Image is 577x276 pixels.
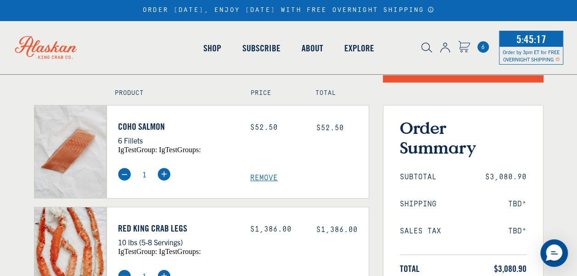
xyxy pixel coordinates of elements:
span: $52.50 [316,124,344,132]
img: Coho Salmon - 6 Fillets [34,105,106,198]
a: Coho Salmon [118,121,236,132]
h4: Total [315,89,360,97]
div: $1,386.00 [250,225,303,234]
p: 10 lbs (5-8 Servings) [118,236,236,248]
h4: Product [115,89,231,97]
a: Cart [458,41,470,54]
a: About [291,22,334,74]
img: plus [157,168,170,181]
span: 6 [477,41,489,53]
span: Subtotal [400,173,437,182]
img: account [440,43,450,53]
a: Remove [250,174,369,182]
img: search [421,43,432,53]
a: Explore [334,22,385,74]
span: $3,080.90 [494,263,527,274]
span: Shipping Notice Icon [555,56,560,62]
a: Subscribe [232,22,291,74]
a: Shop [193,22,232,74]
div: $52.50 [250,123,303,132]
span: igTestGroups: [159,248,201,255]
span: 5:45:17 [514,30,549,48]
img: minus [118,168,131,181]
h3: Order Summary [400,118,527,157]
span: Total [400,263,420,274]
span: $3,080.90 [485,173,527,182]
a: Announcement Bar Modal [427,6,434,13]
a: Cart [477,41,489,53]
span: Shipping [400,200,437,209]
span: igTestGroup: [118,248,157,255]
span: $1,386.00 [316,226,358,234]
span: igTestGroups: [159,146,201,154]
div: ORDER [DATE], ENJOY [DATE] WITH FREE OVERNIGHT SHIPPING [143,6,434,14]
a: Red King Crab Legs [118,223,236,234]
img: Alaskan King Crab Co. logo [5,26,87,69]
p: 6 Fillets [118,134,236,146]
span: igTestGroup: [118,146,157,154]
span: Sales Tax [400,227,441,236]
div: Messenger Dummy Widget [540,239,568,267]
span: Order by 3pm ET for FREE OVERNIGHT SHIPPING [503,49,560,62]
h4: Price [251,89,296,97]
